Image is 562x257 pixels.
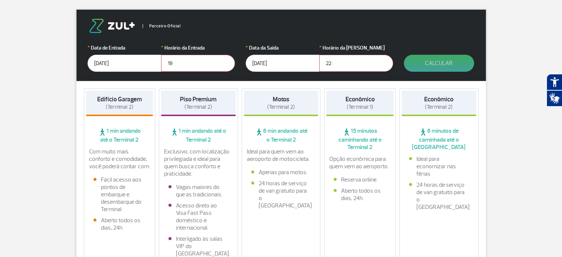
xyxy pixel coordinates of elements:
[88,44,161,52] label: Data de Entrada
[251,169,311,176] li: Apenas para motos.
[329,155,391,170] p: Opção econômica para quem vem ao aeroporto.
[424,95,453,103] strong: Econômico
[404,55,474,72] button: Calcular
[97,95,142,103] strong: Edifício Garagem
[546,74,562,90] button: Abrir recursos assistivos.
[409,181,469,211] li: 24 horas de serviço de van gratuito para o [GEOGRAPHIC_DATA]
[251,180,311,209] li: 24 horas de serviço de van gratuito para o [GEOGRAPHIC_DATA]
[409,155,469,177] li: Ideal para economizar nas férias
[546,90,562,106] button: Abrir tradutor de língua de sinais.
[319,44,393,52] label: Horário da [PERSON_NAME]
[180,95,217,103] strong: Piso Premium
[319,55,393,72] input: hh:mm
[246,55,320,72] input: dd/mm/aaaa
[88,19,136,33] img: logo-zul.png
[273,95,289,103] strong: Motos
[347,104,373,111] span: (Terminal 1)
[184,104,212,111] span: (Terminal 2)
[267,104,295,111] span: (Terminal 2)
[164,148,233,177] p: Exclusivo, com localização privilegiada e ideal para quem busca conforto e praticidade.
[161,127,236,143] span: 1 min andando até o Terminal 2
[334,176,386,183] li: Reserva online
[402,127,476,151] span: 6 minutos de caminhada até o [GEOGRAPHIC_DATA]
[425,104,453,111] span: (Terminal 2)
[246,44,320,52] label: Data da Saída
[161,44,235,52] label: Horário da Entrada
[546,74,562,106] div: Plugin de acessibilidade da Hand Talk.
[168,183,228,198] li: Vagas maiores do que as tradicionais.
[247,148,316,163] p: Ideal para quem vem ao aeroporto de motocicleta.
[89,148,150,170] p: Com muito mais conforto e comodidade, você poderá contar com:
[244,127,319,143] span: 6 min andando até o Terminal 2
[93,217,146,231] li: Aberto todos os dias, 24h
[161,55,235,72] input: hh:mm
[106,104,133,111] span: (Terminal 2)
[93,176,146,213] li: Fácil acesso aos pontos de embarque e desembarque do Terminal
[345,95,375,103] strong: Econômico
[86,127,153,143] span: 1 min andando até o Terminal 2
[88,55,161,72] input: dd/mm/aaaa
[326,127,394,151] span: 15 minutos caminhando até o Terminal 2
[334,187,386,202] li: Aberto todos os dias, 24h.
[143,24,181,28] span: Parceiro Oficial
[168,202,228,231] li: Acesso direto ao Visa Fast Pass doméstico e internacional.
